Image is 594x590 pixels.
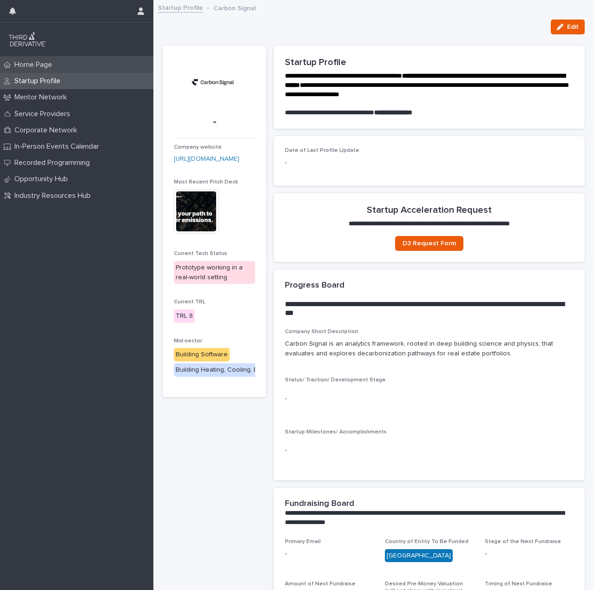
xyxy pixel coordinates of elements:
button: Edit [551,20,585,34]
div: TRL 8 [174,309,195,323]
p: In-Person Events Calendar [11,142,106,151]
p: - [485,549,574,559]
span: Mid-sector [174,338,202,344]
h2: Startup Acceleration Request [367,204,492,216]
a: [URL][DOMAIN_NAME] [174,156,239,162]
p: Recorded Programming [11,158,97,167]
span: Amount of Next Fundraise [285,581,356,587]
p: Home Page [11,60,59,69]
p: Corporate Network [11,126,85,135]
a: Startup Profile [158,2,203,13]
span: Country of Entity To Be Funded [385,539,469,544]
h2: Progress Board [285,281,344,291]
p: Startup Profile [11,77,68,85]
div: [GEOGRAPHIC_DATA] [385,549,453,563]
span: Date of Last Profile Update [285,148,359,153]
span: Timing of Next Fundraise [485,581,552,587]
a: D3 Request Form [395,236,463,251]
span: Company Short Description [285,329,358,334]
span: Stage of the Next Fundraise [485,539,561,544]
span: Current Tech Status [174,251,227,256]
p: Mentor Network [11,93,74,102]
h2: Fundraising Board [285,499,354,509]
h2: Startup Profile [285,57,574,68]
span: Status/ Traction/ Development Stage [285,377,386,383]
span: D3 Request Form [403,240,456,247]
span: Edit [567,24,579,30]
span: Most Recent Pitch Deck [174,179,238,185]
p: Carbon Signal is an analytics framework, rooted in deep building science and physics, that evalua... [285,339,574,359]
p: Opportunity Hub [11,175,75,184]
span: Startup Milestones/ Accomplishments [285,429,387,435]
p: - [285,158,374,168]
div: Building Software [174,348,230,361]
span: Company website [174,144,222,150]
span: Current TRL [174,299,205,305]
p: Service Providers [11,110,78,118]
img: q0dI35fxT46jIlCv2fcp [7,30,48,49]
div: Prototype working in a real-world setting [174,261,255,284]
p: Industry Resources Hub [11,191,98,200]
p: - [285,446,574,455]
p: - [174,115,255,129]
p: - [285,394,574,404]
p: Carbon Signal [213,2,256,13]
p: - [285,549,374,559]
div: Building Heating, Cooling, Envelope [174,363,284,377]
span: Primary Email [285,539,321,544]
